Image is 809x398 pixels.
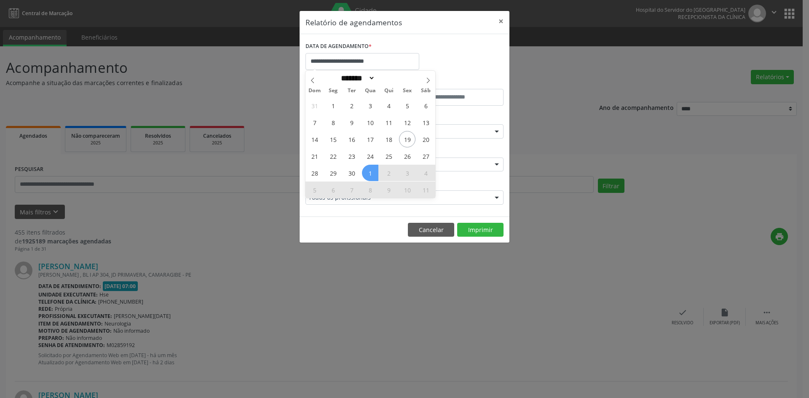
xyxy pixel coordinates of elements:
span: Setembro 6, 2025 [418,97,434,114]
span: Setembro 12, 2025 [399,114,415,131]
span: Dom [305,88,324,93]
button: Cancelar [408,223,454,237]
span: Setembro 25, 2025 [380,148,397,164]
label: DATA DE AGENDAMENTO [305,40,372,53]
span: Agosto 31, 2025 [306,97,323,114]
button: Imprimir [457,223,504,237]
span: Outubro 5, 2025 [306,182,323,198]
span: Setembro 30, 2025 [343,165,360,181]
span: Setembro 9, 2025 [343,114,360,131]
span: Outubro 7, 2025 [343,182,360,198]
span: Setembro 24, 2025 [362,148,378,164]
span: Setembro 11, 2025 [380,114,397,131]
span: Outubro 8, 2025 [362,182,378,198]
span: Outubro 4, 2025 [418,165,434,181]
span: Outubro 10, 2025 [399,182,415,198]
select: Month [338,74,375,83]
span: Setembro 8, 2025 [325,114,341,131]
span: Outubro 11, 2025 [418,182,434,198]
button: Close [493,11,509,32]
span: Setembro 27, 2025 [418,148,434,164]
h5: Relatório de agendamentos [305,17,402,28]
span: Setembro 17, 2025 [362,131,378,147]
span: Outubro 6, 2025 [325,182,341,198]
span: Setembro 1, 2025 [325,97,341,114]
span: Setembro 28, 2025 [306,165,323,181]
span: Sex [398,88,417,93]
span: Setembro 5, 2025 [399,97,415,114]
span: Setembro 15, 2025 [325,131,341,147]
span: Setembro 13, 2025 [418,114,434,131]
span: Setembro 10, 2025 [362,114,378,131]
span: Setembro 14, 2025 [306,131,323,147]
span: Qua [361,88,380,93]
span: Setembro 23, 2025 [343,148,360,164]
span: Sáb [417,88,435,93]
span: Outubro 2, 2025 [380,165,397,181]
span: Outubro 9, 2025 [380,182,397,198]
span: Setembro 21, 2025 [306,148,323,164]
span: Setembro 22, 2025 [325,148,341,164]
span: Qui [380,88,398,93]
span: Outubro 3, 2025 [399,165,415,181]
span: Setembro 19, 2025 [399,131,415,147]
span: Setembro 29, 2025 [325,165,341,181]
label: ATÉ [407,76,504,89]
span: Seg [324,88,343,93]
span: Outubro 1, 2025 [362,165,378,181]
span: Setembro 16, 2025 [343,131,360,147]
span: Setembro 2, 2025 [343,97,360,114]
span: Setembro 7, 2025 [306,114,323,131]
span: Ter [343,88,361,93]
span: Setembro 4, 2025 [380,97,397,114]
span: Setembro 3, 2025 [362,97,378,114]
span: Setembro 20, 2025 [418,131,434,147]
span: Setembro 18, 2025 [380,131,397,147]
span: Setembro 26, 2025 [399,148,415,164]
input: Year [375,74,403,83]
